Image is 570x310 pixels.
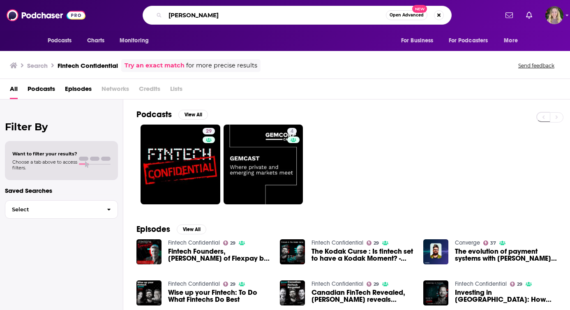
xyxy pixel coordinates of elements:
[312,289,413,303] a: Canadian FinTech Revealed, Tal Schwartz reveals Canada’s best-kept FinTech secrets.
[455,248,557,262] a: The evolution of payment systems with Tedd Huff of Fintech Confidential
[120,35,149,46] span: Monitoring
[223,241,236,245] a: 29
[165,9,386,22] input: Search podcasts, credits, & more...
[10,82,18,99] a: All
[12,151,77,157] span: Want to filter your results?
[490,241,496,245] span: 37
[291,127,293,136] span: 4
[136,109,172,120] h2: Podcasts
[498,33,528,49] button: open menu
[136,224,206,234] a: EpisodesView All
[125,61,185,70] a: Try an exact match
[423,239,448,264] img: The evolution of payment systems with Tedd Huff of Fintech Confidential
[168,248,270,262] span: Fintech Founders, [PERSON_NAME] of Flexpay by Fintech Confidential
[102,82,129,99] span: Networks
[455,280,507,287] a: Fintech Confidential
[312,280,363,287] a: Fintech Confidential
[170,82,182,99] span: Lists
[168,280,220,287] a: Fintech Confidential
[58,62,118,69] h3: Fintech Confidential
[177,224,206,234] button: View All
[412,5,427,13] span: New
[114,33,159,49] button: open menu
[483,241,496,245] a: 37
[136,280,162,305] img: Wise up your Fintech: To Do What Fintechs Do Best
[186,61,257,70] span: for more precise results
[374,241,379,245] span: 29
[7,7,85,23] img: Podchaser - Follow, Share and Rate Podcasts
[390,13,424,17] span: Open Advanced
[545,6,563,24] img: User Profile
[230,282,235,286] span: 29
[5,121,118,133] h2: Filter By
[87,35,105,46] span: Charts
[168,248,270,262] a: Fintech Founders, Darryl Hicks of Flexpay by Fintech Confidential
[517,282,522,286] span: 29
[82,33,110,49] a: Charts
[5,207,100,212] span: Select
[545,6,563,24] span: Logged in as lauren19365
[504,35,518,46] span: More
[28,82,55,99] a: Podcasts
[42,33,83,49] button: open menu
[141,125,220,204] a: 29
[139,82,160,99] span: Credits
[395,33,444,49] button: open menu
[455,289,557,303] a: Investing in Fintech: How Fintech Startups Are Changing Credit Unions and Small Banks
[136,224,170,234] h2: Episodes
[168,239,220,246] a: Fintech Confidential
[178,110,208,120] button: View All
[287,128,297,134] a: 4
[455,248,557,262] span: The evolution of payment systems with [PERSON_NAME] of Fintech Confidential
[545,6,563,24] button: Show profile menu
[143,6,452,25] div: Search podcasts, credits, & more...
[136,239,162,264] img: Fintech Founders, Darryl Hicks of Flexpay by Fintech Confidential
[449,35,488,46] span: For Podcasters
[510,282,523,287] a: 29
[230,241,235,245] span: 29
[206,127,212,136] span: 29
[280,239,305,264] img: The Kodak Curse : Is fintech set to have a Kodak Moment? - Fintech Confidential Uncut
[27,62,48,69] h3: Search
[516,62,557,69] button: Send feedback
[386,10,427,20] button: Open AdvancedNew
[423,280,448,305] img: Investing in Fintech: How Fintech Startups Are Changing Credit Unions and Small Banks
[280,280,305,305] img: Canadian FinTech Revealed, Tal Schwartz reveals Canada’s best-kept FinTech secrets.
[48,35,72,46] span: Podcasts
[168,289,270,303] a: Wise up your Fintech: To Do What Fintechs Do Best
[523,8,535,22] a: Show notifications dropdown
[443,33,500,49] button: open menu
[65,82,92,99] a: Episodes
[502,8,516,22] a: Show notifications dropdown
[203,128,215,134] a: 29
[374,282,379,286] span: 29
[136,109,208,120] a: PodcastsView All
[455,289,557,303] span: Investing in [GEOGRAPHIC_DATA]: How Fintech Startups Are Changing Credit Unions and Small Banks
[12,159,77,171] span: Choose a tab above to access filters.
[312,248,413,262] a: The Kodak Curse : Is fintech set to have a Kodak Moment? - Fintech Confidential Uncut
[312,289,413,303] span: Canadian FinTech Revealed, [PERSON_NAME] reveals Canada’s best-kept FinTech secrets.
[5,187,118,194] p: Saved Searches
[401,35,434,46] span: For Business
[5,200,118,219] button: Select
[223,282,236,287] a: 29
[224,125,303,204] a: 4
[455,239,480,246] a: Converge
[367,282,379,287] a: 29
[312,239,363,246] a: Fintech Confidential
[367,241,379,245] a: 29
